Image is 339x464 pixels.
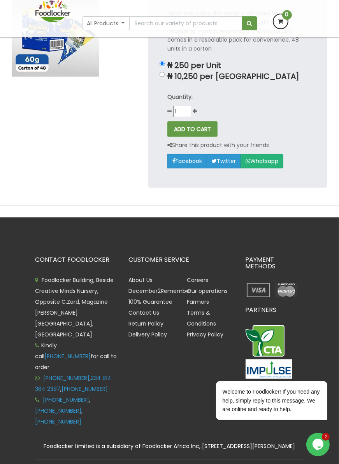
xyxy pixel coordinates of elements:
[246,282,272,299] img: payment
[187,331,224,338] a: Privacy Policy
[160,72,165,77] input: ₦ 10,250 per [GEOGRAPHIC_DATA]
[187,309,216,327] a: Terms & Conditions
[129,256,234,263] h3: CUSTOMER SERVICE
[129,320,164,327] a: Return Policy
[241,154,283,168] a: Whatsapp
[167,72,308,81] p: ₦ 10,250 per [GEOGRAPHIC_DATA]
[160,61,165,66] input: ₦ 250 per Unit
[129,298,173,306] a: 100% Guarantee
[167,121,218,137] button: ADD TO CART
[187,287,228,295] a: Our operations
[35,407,82,415] a: [PHONE_NUMBER]
[246,256,304,270] h3: PAYMENT METHODS
[30,442,310,451] div: Foodlocker Limited is a subsidiary of Foodlocker Africa Inc, [STREET_ADDRESS][PERSON_NAME]
[167,154,207,168] a: Facebook
[191,311,331,429] iframe: chat widget
[187,298,209,306] a: Farmers
[273,282,299,299] img: payment
[187,276,209,284] a: Careers
[167,61,308,70] p: ₦ 250 per Unit
[35,418,82,425] a: [PHONE_NUMBER]
[62,385,108,393] a: [PHONE_NUMBER]
[207,154,241,168] a: Twitter
[167,93,193,101] strong: Quantity:
[35,396,91,425] span: , ,
[35,341,117,371] span: Kindly call for call to order
[43,396,90,404] a: [PHONE_NUMBER]
[282,10,292,20] span: 0
[129,331,167,338] a: Delivery Policy
[35,276,114,338] span: Foodlocker Building, Beside Creative Minds Nursery, Opposite C.Zard, Magazine [PERSON_NAME][GEOGR...
[82,16,130,30] button: All Products
[44,374,90,382] a: [PHONE_NUMBER]
[129,16,242,30] input: Search our variety of products
[35,374,112,393] span: , ,
[129,287,192,295] a: December2Remember
[35,256,117,263] h3: CONTACT FOODLOCKER
[45,352,91,360] a: [PHONE_NUMBER]
[167,141,283,150] p: Share this product with your friends
[246,306,304,313] h3: PARTNERS
[306,433,331,456] iframe: chat widget
[129,276,153,284] a: About Us
[129,309,160,317] a: Contact Us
